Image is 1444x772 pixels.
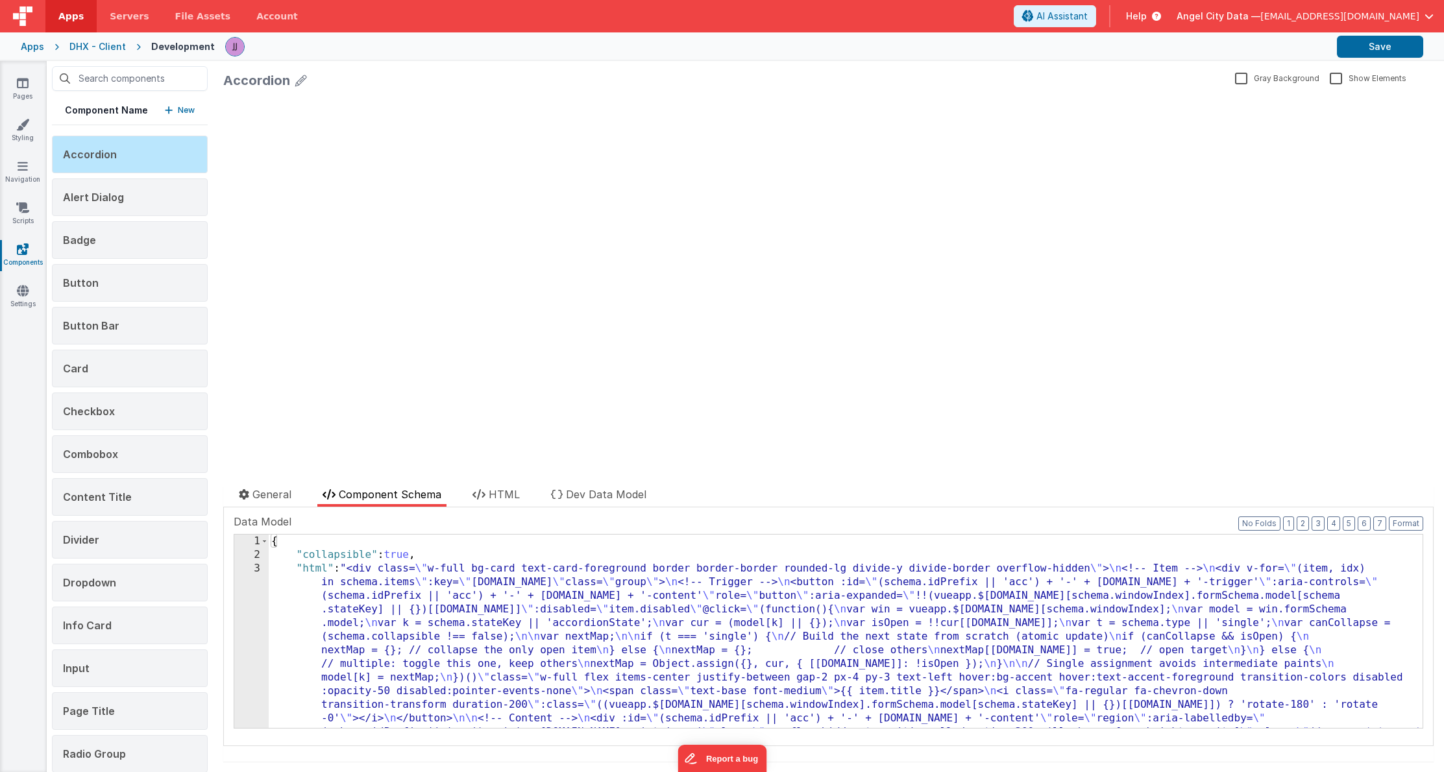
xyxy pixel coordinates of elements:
div: 1 [234,535,269,548]
span: Page Title [63,705,115,718]
button: 6 [1358,516,1371,531]
button: Save [1337,36,1423,58]
iframe: Marker.io feedback button [678,745,766,772]
span: Angel City Data — [1177,10,1260,23]
span: Divider [63,533,99,546]
span: Dropdown [63,576,116,589]
button: 7 [1373,516,1386,531]
span: Info Card [63,619,112,632]
div: 2 [234,548,269,562]
label: Gray Background [1235,71,1319,84]
h5: Component Name [65,104,148,117]
button: AI Assistant [1014,5,1096,27]
div: DHX - Client [69,40,126,53]
button: 2 [1297,516,1309,531]
input: Search components [52,66,208,91]
button: Angel City Data — [EMAIL_ADDRESS][DOMAIN_NAME] [1177,10,1434,23]
button: 4 [1327,516,1340,531]
span: Apps [58,10,84,23]
span: Radio Group [63,747,126,760]
span: Accordion [63,148,117,161]
button: 3 [1312,516,1325,531]
span: [EMAIL_ADDRESS][DOMAIN_NAME] [1260,10,1419,23]
span: HTML [489,488,520,501]
span: File Assets [175,10,231,23]
div: Development [151,40,215,53]
span: Button Bar [63,319,119,332]
span: AI Assistant [1036,10,1088,23]
div: Accordion [223,71,290,90]
button: 5 [1343,516,1355,531]
span: Combobox [63,448,118,461]
span: Servers [110,10,149,23]
span: Checkbox [63,405,115,418]
button: New [165,104,195,117]
span: Dev Data Model [566,488,646,501]
span: Help [1126,10,1147,23]
span: Content Title [63,490,132,503]
span: Card [63,362,88,375]
button: Format [1389,516,1423,531]
button: 1 [1283,516,1294,531]
label: Show Elements [1330,71,1406,84]
img: a41cce6c0a0b39deac5cad64cb9bd16a [226,38,244,56]
button: No Folds [1238,516,1280,531]
div: Apps [21,40,44,53]
span: Data Model [234,514,291,529]
div: 3 [234,562,269,766]
p: New [178,104,195,117]
span: General [252,488,291,501]
span: Badge [63,234,96,247]
span: Alert Dialog [63,191,124,204]
span: Button [63,276,99,289]
span: Input [63,662,90,675]
span: Component Schema [339,488,441,501]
